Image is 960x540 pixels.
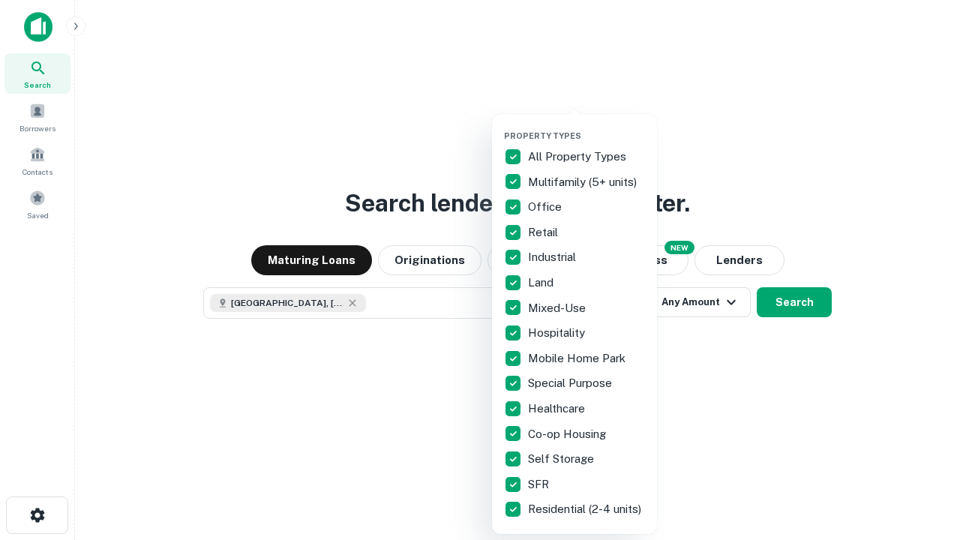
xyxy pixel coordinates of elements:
[528,450,597,468] p: Self Storage
[528,425,609,443] p: Co-op Housing
[528,173,640,191] p: Multifamily (5+ units)
[528,400,588,418] p: Healthcare
[528,274,556,292] p: Land
[885,420,960,492] iframe: Chat Widget
[528,223,561,241] p: Retail
[528,349,628,367] p: Mobile Home Park
[504,131,581,140] span: Property Types
[528,198,565,216] p: Office
[528,148,629,166] p: All Property Types
[528,248,579,266] p: Industrial
[528,500,644,518] p: Residential (2-4 units)
[528,475,552,493] p: SFR
[528,374,615,392] p: Special Purpose
[528,299,589,317] p: Mixed-Use
[528,324,588,342] p: Hospitality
